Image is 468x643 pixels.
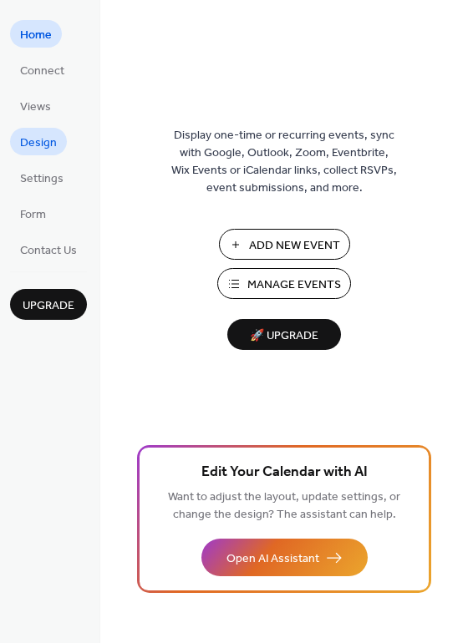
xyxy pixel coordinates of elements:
span: Design [20,134,57,152]
button: Add New Event [219,229,350,260]
span: Manage Events [247,276,341,294]
span: Display one-time or recurring events, sync with Google, Outlook, Zoom, Eventbrite, Wix Events or ... [171,127,397,197]
a: Home [10,20,62,48]
span: Open AI Assistant [226,550,319,568]
span: Home [20,27,52,44]
button: 🚀 Upgrade [227,319,341,350]
span: Views [20,99,51,116]
button: Open AI Assistant [201,539,368,576]
a: Design [10,128,67,155]
span: Contact Us [20,242,77,260]
button: Upgrade [10,289,87,320]
a: Contact Us [10,235,87,263]
span: Want to adjust the layout, update settings, or change the design? The assistant can help. [168,486,400,526]
span: 🚀 Upgrade [237,325,331,347]
span: Add New Event [249,237,340,255]
a: Views [10,92,61,119]
a: Form [10,200,56,227]
span: Connect [20,63,64,80]
span: Form [20,206,46,224]
a: Connect [10,56,74,84]
span: Upgrade [23,297,74,315]
a: Settings [10,164,74,191]
span: Settings [20,170,64,188]
button: Manage Events [217,268,351,299]
span: Edit Your Calendar with AI [201,461,368,484]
